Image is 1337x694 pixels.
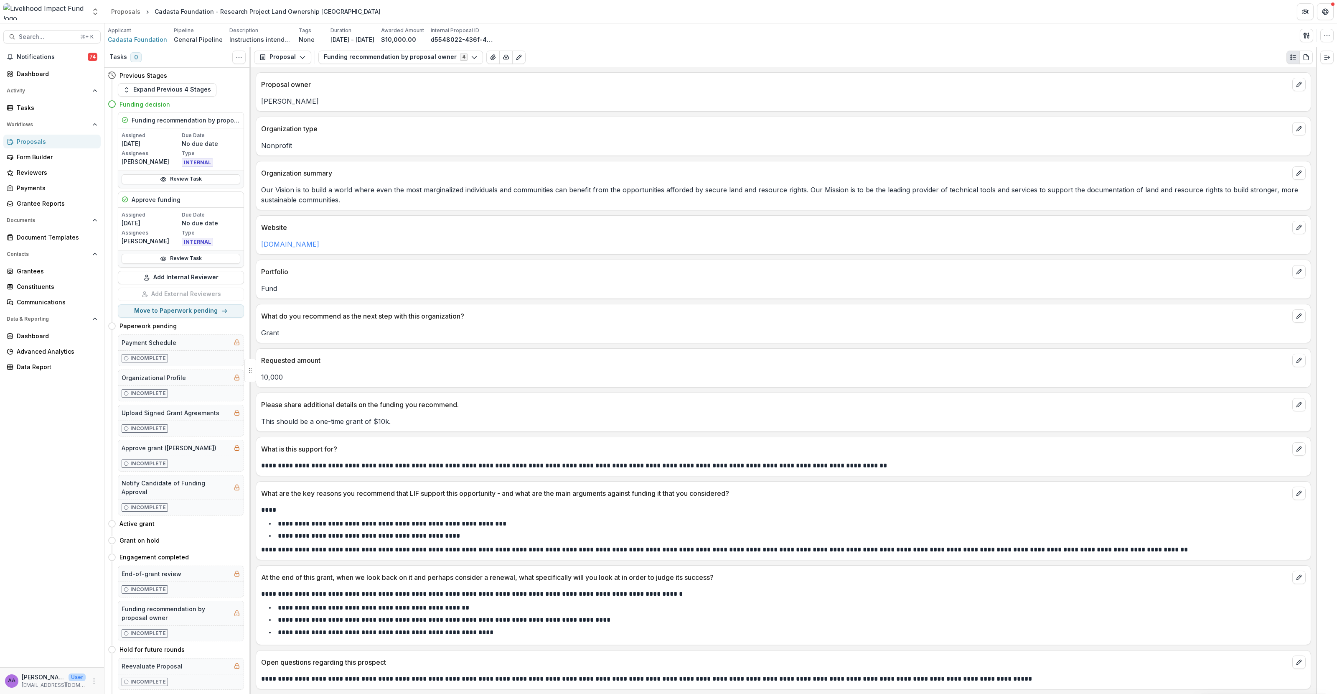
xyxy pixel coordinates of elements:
[261,222,1289,232] p: Website
[1286,51,1300,64] button: Plaintext view
[3,264,101,278] a: Grantees
[1292,442,1306,456] button: edit
[118,83,216,97] button: Expand Previous 4 Stages
[182,132,240,139] p: Due Date
[3,312,101,326] button: Open Data & Reporting
[17,199,94,208] div: Grantee Reports
[1292,166,1306,180] button: edit
[1292,571,1306,584] button: edit
[229,35,292,44] p: Instructions intended to accompany any new proposal created or moved to the "New Lead (To Researc...
[89,3,101,20] button: Open entity switcher
[17,54,88,61] span: Notifications
[261,355,1289,365] p: Requested amount
[122,338,176,347] h5: Payment Schedule
[17,184,94,192] div: Payments
[3,67,101,81] a: Dashboard
[122,254,240,264] a: Review Task
[22,673,65,681] p: [PERSON_NAME]
[1292,309,1306,323] button: edit
[119,536,160,545] h4: Grant on hold
[1292,487,1306,500] button: edit
[1292,122,1306,135] button: edit
[7,122,89,128] span: Workflows
[261,240,319,248] a: [DOMAIN_NAME]
[1317,3,1334,20] button: Get Help
[111,7,140,16] div: Proposals
[122,150,180,157] p: Assignees
[431,35,493,44] p: d5548022-436f-4846-9d4e-fc46e22dc62d
[182,238,213,246] span: INTERNAL
[119,553,189,561] h4: Engagement completed
[229,27,258,34] p: Description
[17,298,94,306] div: Communications
[261,168,1289,178] p: Organization summary
[17,103,94,112] div: Tasks
[1292,265,1306,278] button: edit
[17,332,94,340] div: Dashboard
[318,51,483,64] button: Funding recommendation by proposal owner4
[431,27,479,34] p: Internal Proposal ID
[122,219,180,227] p: [DATE]
[1292,656,1306,669] button: edit
[1297,3,1314,20] button: Partners
[330,35,374,44] p: [DATE] - [DATE]
[3,50,101,64] button: Notifications74
[119,100,170,109] h4: Funding decision
[17,362,94,371] div: Data Report
[3,30,101,43] button: Search...
[182,219,240,227] p: No due date
[381,27,424,34] p: Awarded Amount
[122,174,240,184] a: Review Task
[132,195,180,204] h5: Approve funding
[130,355,166,362] p: Incomplete
[17,69,94,78] div: Dashboard
[261,328,1306,338] p: Grant
[261,572,1289,582] p: At the end of this grant, when we look back on it and perhaps consider a renewal, what specifical...
[261,400,1289,410] p: Please share additional details on the funding you recommend.
[3,135,101,148] a: Proposals
[122,139,180,148] p: [DATE]
[122,157,180,166] p: [PERSON_NAME]
[130,678,166,686] p: Incomplete
[17,347,94,356] div: Advanced Analytics
[122,237,180,245] p: [PERSON_NAME]
[69,674,86,681] p: User
[122,605,230,622] h5: Funding recommendation by proposal owner
[130,425,166,432] p: Incomplete
[261,283,1306,293] p: Fund
[512,51,526,64] button: Edit as form
[261,372,1306,382] p: 10,000
[122,662,183,671] h5: Reevaluate Proposal
[17,233,94,242] div: Document Templates
[130,586,166,593] p: Incomplete
[1292,221,1306,234] button: edit
[3,247,101,261] button: Open Contacts
[3,280,101,293] a: Constituents
[3,295,101,309] a: Communications
[232,51,246,64] button: Toggle View Cancelled Tasks
[122,229,180,237] p: Assignees
[261,124,1289,134] p: Organization type
[130,52,142,62] span: 0
[1292,78,1306,91] button: edit
[17,267,94,276] div: Grantees
[261,185,1306,205] p: Our Vision is to build a world where even the most marginalized individuals and communities can b...
[108,5,144,18] a: Proposals
[3,181,101,195] a: Payments
[7,88,89,94] span: Activity
[261,488,1289,498] p: What are the key reasons you recommend that LIF support this opportunity - and what are the main ...
[261,657,1289,667] p: Open questions regarding this prospect
[17,168,94,177] div: Reviewers
[261,140,1306,151] p: Nonprofit
[1299,51,1313,64] button: PDF view
[119,71,167,80] h4: Previous Stages
[182,229,240,237] p: Type
[108,35,167,44] a: Cadasta Foundation
[122,569,181,578] h5: End-of-grant review
[1292,354,1306,367] button: edit
[119,519,155,528] h4: Active grant
[88,53,97,61] span: 74
[118,271,244,284] button: Add Internal Reviewer
[122,211,180,219] p: Assigned
[155,7,381,16] div: Cadasta Foundation - Research Project Land Ownership [GEOGRAPHIC_DATA]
